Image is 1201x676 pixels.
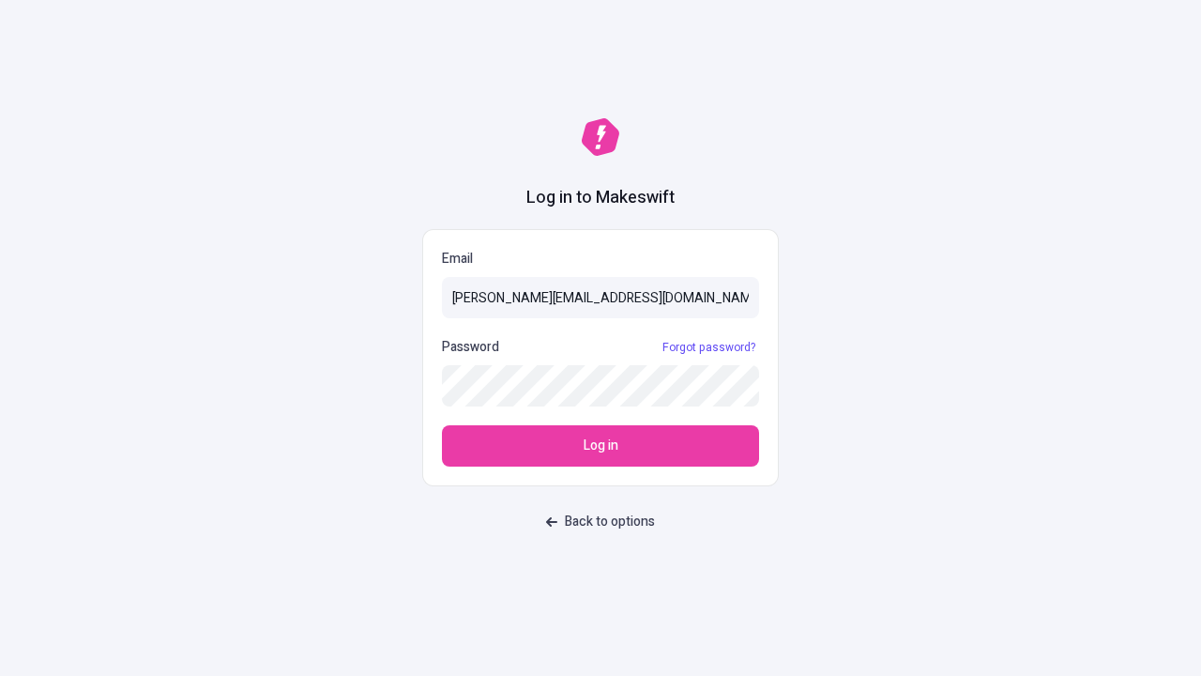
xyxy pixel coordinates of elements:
[565,512,655,532] span: Back to options
[442,277,759,318] input: Email
[526,186,675,210] h1: Log in to Makeswift
[442,425,759,467] button: Log in
[442,249,759,269] p: Email
[442,337,499,358] p: Password
[659,340,759,355] a: Forgot password?
[535,505,666,539] button: Back to options
[584,436,618,456] span: Log in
